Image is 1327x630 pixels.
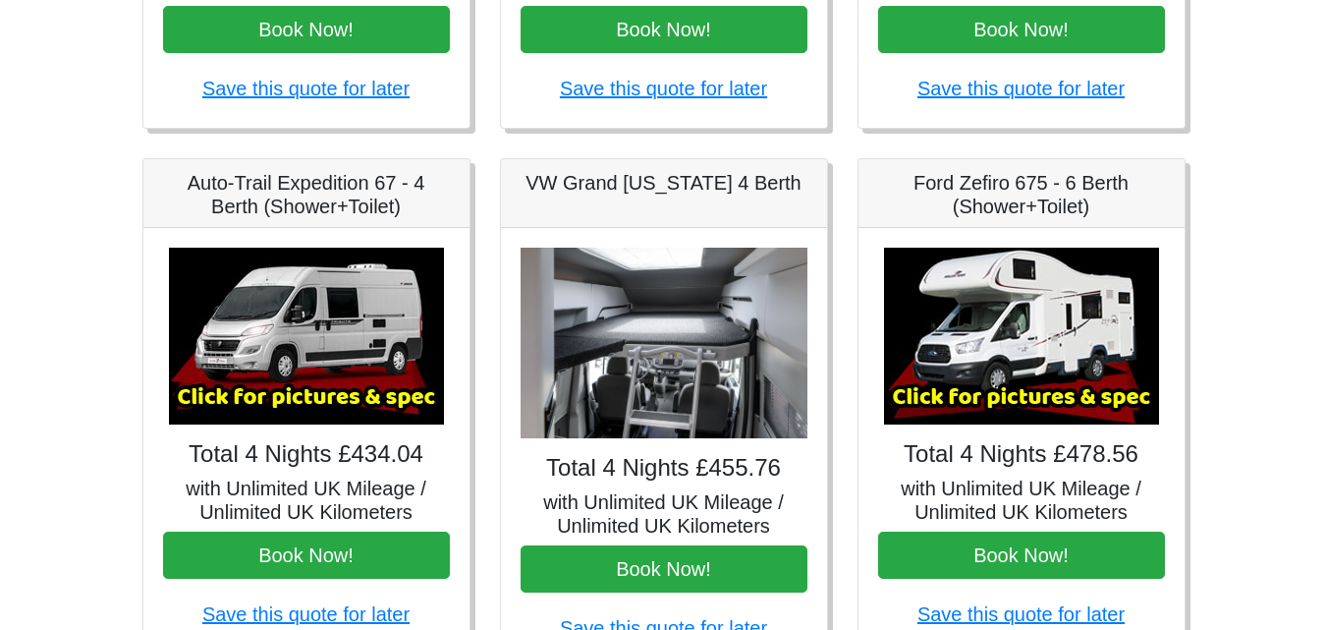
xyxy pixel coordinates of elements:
[521,6,807,53] button: Book Now!
[163,171,450,218] h5: Auto-Trail Expedition 67 - 4 Berth (Shower+Toilet)
[202,603,410,625] a: Save this quote for later
[521,490,807,538] h5: with Unlimited UK Mileage / Unlimited UK Kilometers
[560,78,767,99] a: Save this quote for later
[878,532,1165,579] button: Book Now!
[169,248,444,425] img: Auto-Trail Expedition 67 - 4 Berth (Shower+Toilet)
[878,6,1165,53] button: Book Now!
[202,78,410,99] a: Save this quote for later
[521,171,807,195] h5: VW Grand [US_STATE] 4 Berth
[884,248,1159,425] img: Ford Zefiro 675 - 6 Berth (Shower+Toilet)
[521,454,807,483] h4: Total 4 Nights £455.76
[917,78,1125,99] a: Save this quote for later
[878,171,1165,218] h5: Ford Zefiro 675 - 6 Berth (Shower+Toilet)
[163,440,450,469] h4: Total 4 Nights £434.04
[163,532,450,579] button: Book Now!
[521,248,807,439] img: VW Grand California 4 Berth
[163,6,450,53] button: Book Now!
[917,603,1125,625] a: Save this quote for later
[521,545,807,593] button: Book Now!
[163,477,450,524] h5: with Unlimited UK Mileage / Unlimited UK Kilometers
[878,477,1165,524] h5: with Unlimited UK Mileage / Unlimited UK Kilometers
[878,440,1165,469] h4: Total 4 Nights £478.56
